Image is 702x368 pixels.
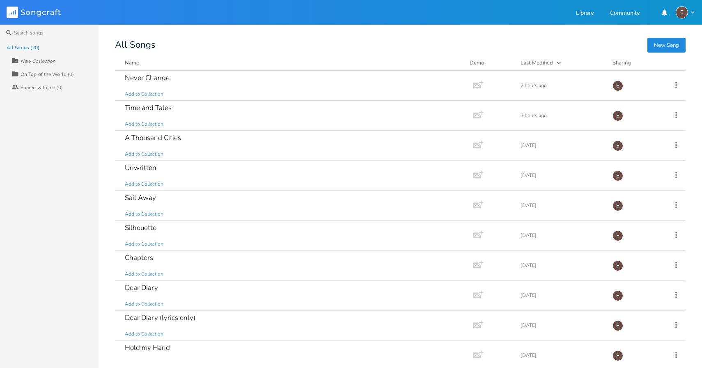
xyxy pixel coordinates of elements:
[521,59,553,67] div: Last Modified
[125,344,170,351] div: Hold my Hand
[521,233,603,238] div: [DATE]
[125,224,156,231] div: Silhouette
[125,181,163,188] span: Add to Collection
[676,6,695,18] button: E
[613,350,623,361] div: edward
[676,6,688,18] div: edward
[613,230,623,241] div: edward
[613,80,623,91] div: edward
[125,91,163,98] span: Add to Collection
[125,331,163,338] span: Add to Collection
[613,260,623,271] div: edward
[613,110,623,121] div: edward
[125,361,163,368] span: Add to Collection
[7,45,39,50] div: All Songs (20)
[125,59,139,67] div: Name
[613,320,623,331] div: edward
[521,293,603,298] div: [DATE]
[125,314,195,321] div: Dear Diary (lyrics only)
[21,59,55,64] div: New Collection
[521,353,603,358] div: [DATE]
[125,134,181,141] div: A Thousand Cities
[125,284,158,291] div: Dear Diary
[125,121,163,128] span: Add to Collection
[613,140,623,151] div: edward
[613,200,623,211] div: edward
[125,271,163,278] span: Add to Collection
[125,59,460,67] button: Name
[125,151,163,158] span: Add to Collection
[521,323,603,328] div: [DATE]
[521,203,603,208] div: [DATE]
[125,104,172,111] div: Time and Tales
[613,290,623,301] div: edward
[115,41,686,49] div: All Songs
[647,38,686,53] button: New Song
[521,113,603,118] div: 3 hours ago
[125,74,170,81] div: Never Change
[470,59,511,67] div: Demo
[21,72,74,77] div: On Top of the World (0)
[521,173,603,178] div: [DATE]
[521,83,603,88] div: 2 hours ago
[613,59,662,67] div: Sharing
[125,164,156,171] div: Unwritten
[21,85,63,90] div: Shared with me (0)
[125,211,163,218] span: Add to Collection
[521,143,603,148] div: [DATE]
[521,59,603,67] button: Last Modified
[613,170,623,181] div: edward
[125,254,153,261] div: Chapters
[125,241,163,248] span: Add to Collection
[610,10,640,17] a: Community
[125,194,156,201] div: Sail Away
[576,10,594,17] a: Library
[125,301,163,308] span: Add to Collection
[521,263,603,268] div: [DATE]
